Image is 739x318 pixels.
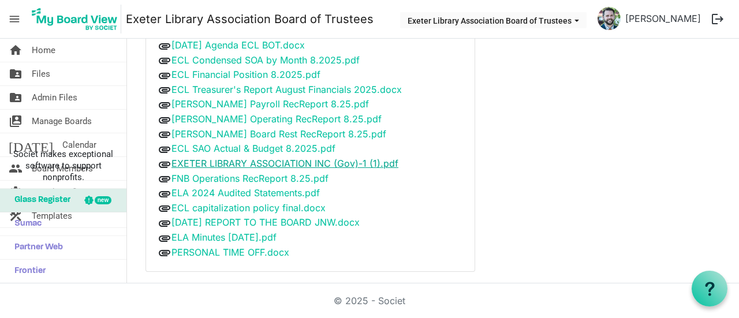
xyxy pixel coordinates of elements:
a: ELA 2024 Audited Statements.pdf [171,187,320,199]
span: attachment [158,187,171,201]
a: [PERSON_NAME] Board Rest RecReport 8.25.pdf [171,128,386,140]
a: [DATE] REPORT TO THE BOARD JNW.docx [171,216,360,228]
span: attachment [158,98,171,112]
span: attachment [158,246,171,260]
span: attachment [158,128,171,141]
a: PERSONAL TIME OFF.docx [171,246,289,258]
a: [PERSON_NAME] [621,7,706,30]
span: attachment [158,69,171,83]
span: Frontier [9,260,46,283]
span: Glass Register [9,189,70,212]
button: Exeter Library Association Board of Trustees dropdownbutton [400,12,587,28]
span: switch_account [9,110,23,133]
span: Sumac [9,212,42,235]
span: attachment [158,39,171,53]
span: Admin Files [32,86,77,109]
a: © 2025 - Societ [334,295,405,306]
span: attachment [158,172,171,186]
a: ECL Treasurer's Report August Financials 2025.docx [171,84,402,95]
a: ECL capitalization policy final.docx [171,202,326,214]
img: My Board View Logo [28,5,121,33]
span: Files [32,62,50,85]
span: attachment [158,113,171,127]
span: Calendar [62,133,96,156]
span: attachment [158,54,171,68]
a: ECL Financial Position 8.2025.pdf [171,69,320,80]
a: [PERSON_NAME] Operating RecReport 8.25.pdf [171,113,382,125]
span: attachment [158,201,171,215]
span: Societ makes exceptional software to support nonprofits. [5,148,121,183]
span: attachment [158,231,171,245]
span: menu [3,8,25,30]
div: new [95,196,111,204]
span: attachment [158,143,171,156]
a: Exeter Library Association Board of Trustees [126,8,374,31]
a: EXETER LIBRARY ASSOCIATION INC (Gov)-1 (1).pdf [171,158,398,169]
a: ECL SAO Actual & Budget 8.2025.pdf [171,143,335,154]
img: 4OG8yPikDXtMM8PR9edfa7C7T-6-OyLbOG2OgoAjvc9IiTI1uaHQfF3Rh-vnD-7-6Qd50Dy-lGCDG3WDHkOmoA_thumb.png [598,7,621,30]
a: [PERSON_NAME] Payroll RecReport 8.25.pdf [171,98,369,110]
span: folder_shared [9,86,23,109]
a: My Board View Logo [28,5,126,33]
span: [DATE] [9,133,53,156]
span: Manage Boards [32,110,92,133]
span: attachment [158,158,171,171]
span: home [9,39,23,62]
span: attachment [158,83,171,97]
span: Partner Web [9,236,63,259]
a: [DATE] Agenda ECL BOT.docx [171,39,305,51]
a: ECL Condensed SOA by Month 8.2025.pdf [171,54,360,66]
span: folder_shared [9,62,23,85]
span: attachment [158,216,171,230]
a: ELA Minutes [DATE].pdf [171,231,277,243]
button: logout [706,7,730,31]
span: Home [32,39,55,62]
a: FNB Operations RecReport 8.25.pdf [171,173,329,184]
